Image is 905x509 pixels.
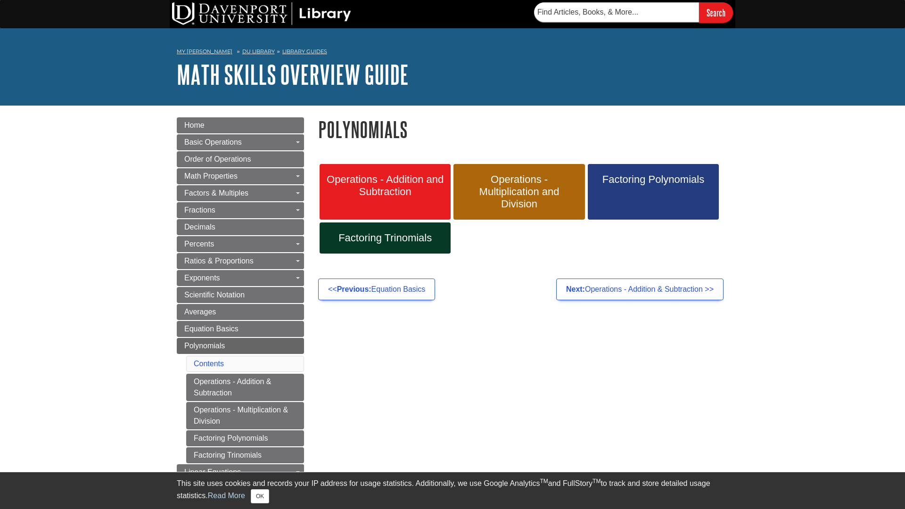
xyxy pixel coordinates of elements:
a: Math Skills Overview Guide [177,60,409,89]
span: Ratios & Proportions [184,257,254,265]
a: Fractions [177,202,304,218]
a: Operations - Multiplication & Division [186,402,304,429]
a: Math Properties [177,168,304,184]
a: Factoring Polynomials [186,430,304,446]
span: Equation Basics [184,325,239,333]
span: Operations - Multiplication and Division [461,173,577,210]
span: Averages [184,308,216,316]
a: Operations - Addition and Subtraction [320,164,451,220]
span: Decimals [184,223,215,231]
a: <<Previous:Equation Basics [318,279,435,300]
a: Library Guides [282,48,327,55]
a: Basic Operations [177,134,304,150]
span: Exponents [184,274,220,282]
sup: TM [592,478,601,484]
a: Operations - Multiplication and Division [453,164,584,220]
span: Scientific Notation [184,291,245,299]
input: Search [699,2,733,23]
span: Math Properties [184,172,238,180]
span: Linear Equations [184,468,241,476]
span: Operations - Addition and Subtraction [327,173,444,198]
span: Factoring Trinomials [327,232,444,244]
span: Percents [184,240,214,248]
a: Exponents [177,270,304,286]
input: Find Articles, Books, & More... [534,2,699,22]
span: Basic Operations [184,138,242,146]
a: Factoring Trinomials [186,447,304,463]
sup: TM [540,478,548,484]
nav: breadcrumb [177,45,728,60]
h1: Polynomials [318,117,728,141]
a: Operations - Addition & Subtraction [186,374,304,401]
a: Scientific Notation [177,287,304,303]
a: Polynomials [177,338,304,354]
span: Factors & Multiples [184,189,248,197]
a: Factors & Multiples [177,185,304,201]
span: Home [184,121,205,129]
strong: Previous: [337,285,371,293]
a: Factoring Trinomials [320,222,451,254]
button: Close [251,489,269,503]
a: Averages [177,304,304,320]
span: Polynomials [184,342,225,350]
a: My [PERSON_NAME] [177,48,232,56]
a: Factoring Polynomials [588,164,719,220]
a: Ratios & Proportions [177,253,304,269]
span: Order of Operations [184,155,251,163]
form: Searches DU Library's articles, books, and more [534,2,733,23]
a: Next:Operations - Addition & Subtraction >> [556,279,724,300]
span: Fractions [184,206,215,214]
a: Read More [208,492,245,500]
img: DU Library [172,2,351,25]
a: Order of Operations [177,151,304,167]
a: Equation Basics [177,321,304,337]
strong: Next: [566,285,585,293]
a: Linear Equations [177,464,304,480]
a: Home [177,117,304,133]
a: DU Library [242,48,275,55]
a: Decimals [177,219,304,235]
div: This site uses cookies and records your IP address for usage statistics. Additionally, we use Goo... [177,478,728,503]
a: Percents [177,236,304,252]
span: Factoring Polynomials [595,173,712,186]
a: Contents [194,360,224,368]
